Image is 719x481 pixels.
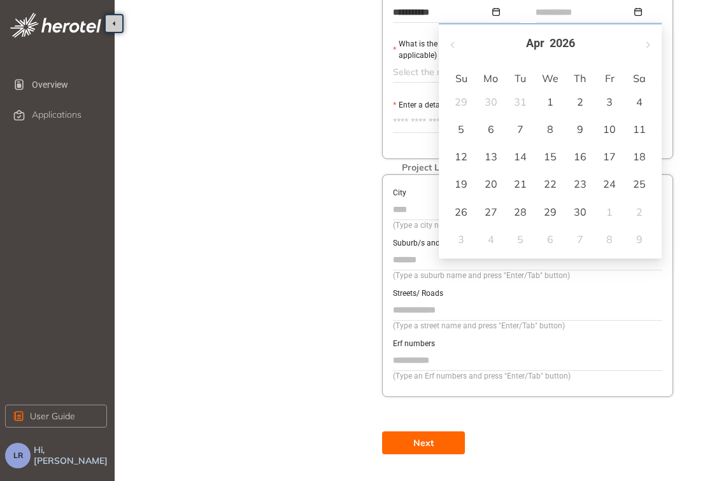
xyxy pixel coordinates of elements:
td: 2026-04-07 [506,116,536,143]
div: 2 [573,94,588,109]
th: Su [446,68,476,88]
label: Suburb/s and Town/s [393,237,467,249]
span: Project Location Info [395,162,495,173]
label: Erf numbers [393,338,435,350]
td: 2026-04-29 [536,199,566,226]
textarea: Enter a detailed description of the works that will be carried out [393,112,662,132]
input: Streets/ Roads [393,300,662,319]
td: 2026-04-02 [565,88,595,116]
td: 2026-05-01 [595,199,625,226]
span: Applications [32,109,82,120]
div: (Type an Erf numbers and press "Enter/Tab" button) [393,370,662,382]
td: 2026-03-30 [476,88,506,116]
label: What is the nature of the works that will be carried out (Select multiple if applicable) [393,38,662,62]
input: Estimated End Date [536,5,632,19]
div: 8 [602,232,617,247]
td: 2026-03-29 [446,88,476,116]
td: 2026-05-05 [506,226,536,253]
div: (Type a suburb name and press "Enter/Tab" button) [393,270,662,282]
div: 30 [483,94,499,109]
div: 27 [483,204,499,220]
th: Fr [595,68,625,88]
input: City [393,200,662,219]
span: User Guide [30,409,75,423]
div: 6 [543,232,558,247]
div: 25 [632,176,647,192]
div: 9 [632,232,647,247]
div: 11 [632,122,647,137]
th: Tu [506,68,536,88]
td: 2026-04-15 [536,143,566,171]
label: Streets/ Roads [393,288,443,300]
td: 2026-03-31 [506,88,536,116]
div: 29 [453,94,469,109]
td: 2026-04-21 [506,171,536,198]
div: 15 [543,149,558,164]
div: 1 [602,204,617,220]
div: 17 [602,149,617,164]
td: 2026-04-27 [476,199,506,226]
div: 4 [483,232,499,247]
div: 12 [453,149,469,164]
td: 2026-04-01 [536,88,566,116]
div: 2 [632,204,647,220]
td: 2026-04-11 [624,116,654,143]
span: Overview [32,72,104,97]
td: 2026-04-10 [595,116,625,143]
div: 16 [573,149,588,164]
th: Mo [476,68,506,88]
td: 2026-04-25 [624,171,654,198]
div: 29 [543,204,558,220]
div: 10 [602,122,617,137]
div: (Type a street name and press "Enter/Tab" button) [393,320,662,332]
div: 31 [513,94,528,109]
td: 2026-04-18 [624,143,654,171]
td: 2026-04-12 [446,143,476,171]
div: 1 [543,94,558,109]
div: (Type a city name and press "Enter/Tab" button) [393,220,662,232]
div: 7 [573,232,588,247]
div: 21 [513,176,528,192]
td: 2026-04-17 [595,143,625,171]
button: LR [5,443,31,468]
div: 8 [543,122,558,137]
label: City [393,187,406,199]
div: 20 [483,176,499,192]
td: 2026-04-08 [536,116,566,143]
td: 2026-05-08 [595,226,625,253]
td: 2026-05-06 [536,226,566,253]
div: 23 [573,176,588,192]
td: 2026-04-28 [506,199,536,226]
span: Next [413,436,434,450]
button: User Guide [5,405,107,428]
span: LR [13,451,23,460]
label: Enter a detailed description of the works that will be carried out [393,99,615,111]
div: 9 [573,122,588,137]
td: 2026-04-13 [476,143,506,171]
input: Suburb/s and Town/s [393,250,662,269]
td: 2026-05-07 [565,226,595,253]
td: 2026-04-20 [476,171,506,198]
td: 2026-04-26 [446,199,476,226]
div: 22 [543,176,558,192]
input: Erf numbers [393,351,662,370]
td: 2026-04-30 [565,199,595,226]
div: 18 [632,149,647,164]
td: 2026-04-04 [624,88,654,116]
td: 2026-04-23 [565,171,595,198]
th: Th [565,68,595,88]
div: 4 [632,94,647,109]
td: 2026-04-03 [595,88,625,116]
td: 2026-04-09 [565,116,595,143]
td: 2026-05-03 [446,226,476,253]
th: We [536,68,566,88]
td: 2026-04-24 [595,171,625,198]
div: 5 [513,232,528,247]
td: 2026-05-09 [624,226,654,253]
div: 3 [602,94,617,109]
td: 2026-04-16 [565,143,595,171]
div: 5 [453,122,469,137]
div: 6 [483,122,499,137]
td: 2026-04-05 [446,116,476,143]
div: 14 [513,149,528,164]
